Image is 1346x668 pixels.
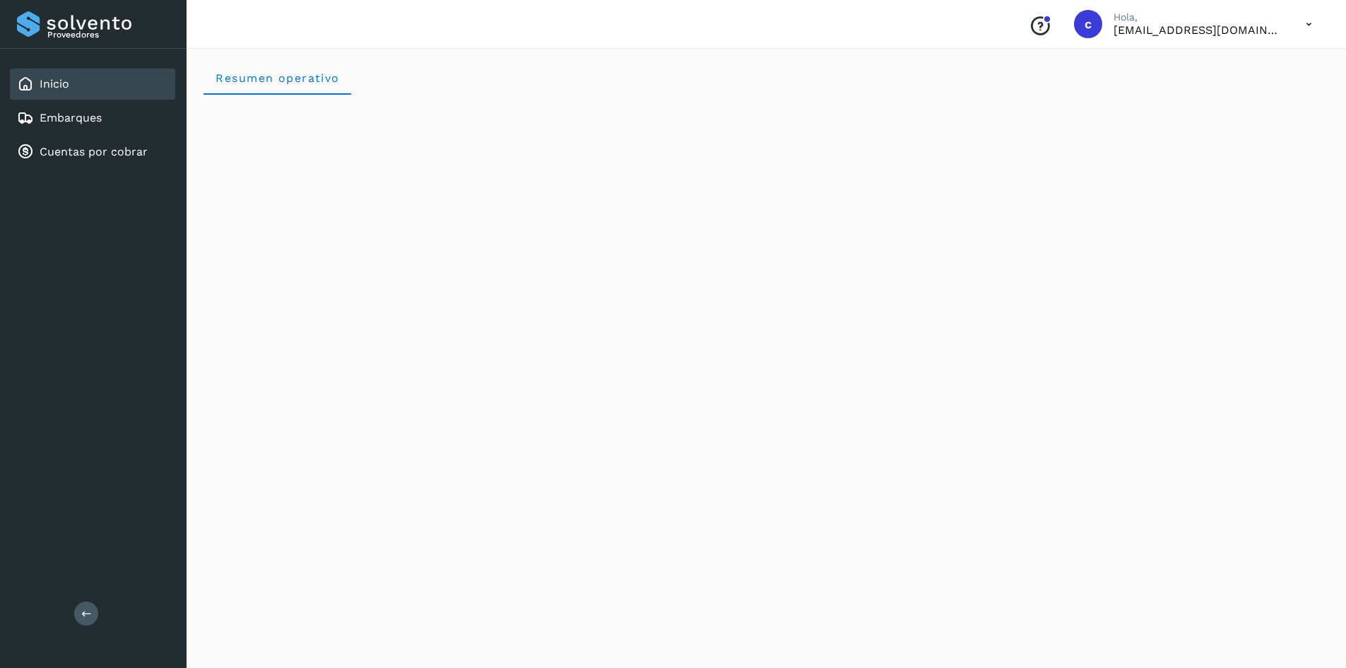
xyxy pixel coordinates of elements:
p: Proveedores [47,30,170,40]
a: Inicio [40,77,69,90]
div: Inicio [10,69,175,100]
a: Cuentas por cobrar [40,145,148,158]
p: cuentas3@enlacesmet.com.mx [1114,23,1283,37]
div: Embarques [10,102,175,134]
p: Hola, [1114,11,1283,23]
span: Resumen operativo [215,71,340,85]
div: Cuentas por cobrar [10,136,175,168]
a: Embarques [40,111,102,124]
